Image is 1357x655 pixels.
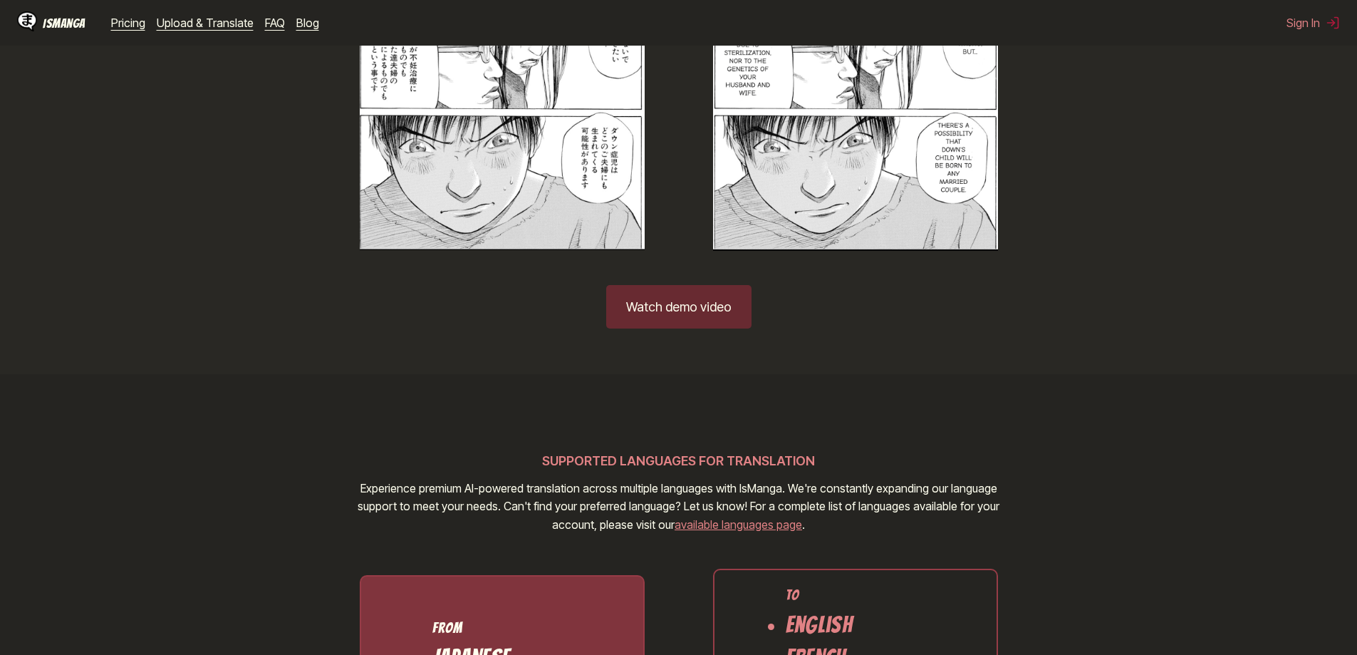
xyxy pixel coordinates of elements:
p: Experience premium AI-powered translation across multiple languages with IsManga. We're constantl... [351,480,1007,535]
h2: SUPPORTED LANGUAGES FOR TRANSLATION [351,453,1007,468]
img: IsManga Logo [17,11,37,31]
div: From [432,620,463,636]
a: Watch demo video [606,285,752,329]
img: Sign out [1326,16,1340,30]
button: Sign In [1286,16,1340,30]
a: Available languages [675,517,802,532]
div: To [786,587,799,603]
a: Blog [296,16,319,30]
a: Upload & Translate [157,16,254,30]
a: FAQ [265,16,285,30]
div: IsManga [43,16,85,30]
li: English [786,613,853,637]
a: Pricing [111,16,145,30]
a: IsManga LogoIsManga [17,11,111,34]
